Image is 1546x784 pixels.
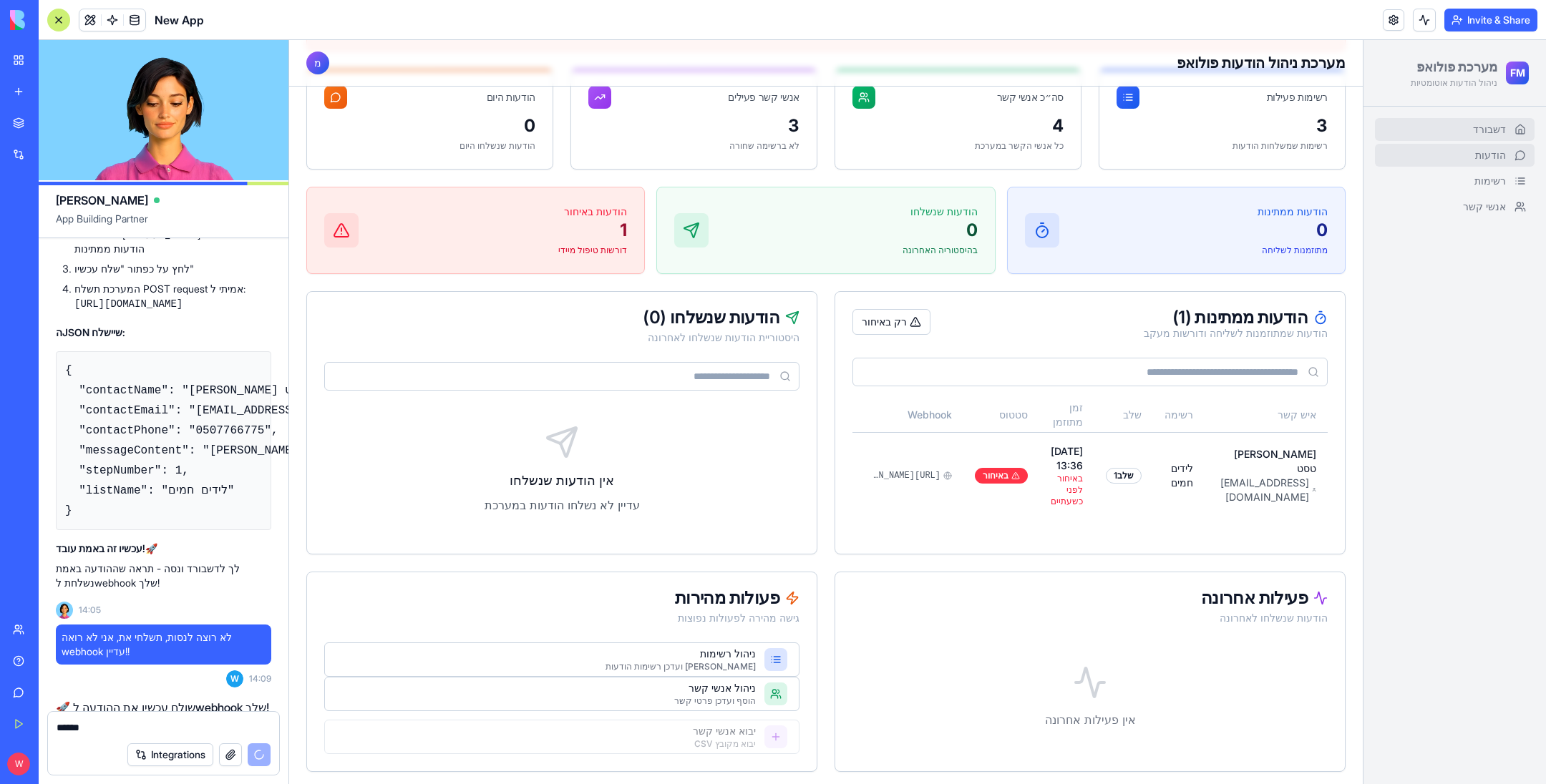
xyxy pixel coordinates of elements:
div: הודעות שנשלחו היום [35,100,246,112]
div: ניהול רשימות [316,607,467,621]
div: ניהול אנשי קשר [385,641,467,655]
div: הודעות שנשלחו לאחרונה [563,571,1039,585]
span: לא רוצה לנסות, תשלחי את, אני לא רואה webhook עדיין!! [62,630,266,659]
th: זמן מתוזמן [750,358,805,392]
p: 0 [968,179,1039,202]
div: 3 [299,74,510,97]
a: ניהול אנשי קשרהוסף ועדכן פרטי קשר [35,654,510,668]
h3: אין הודעות שנשלחו [35,431,510,451]
div: [EMAIL_ADDRESS][DOMAIN_NAME] [927,436,1027,464]
p: הודעות ממתינות [968,165,1039,179]
th: סטטוס [674,358,750,392]
div: גישה מהירה לפעולות נפוצות [35,571,510,585]
strong: עכשיו זה באמת עובד! [56,542,145,554]
div: הודעות שנשלחו ( 0 ) [35,269,510,286]
p: ניהול הודעות אוטומטיות [1122,37,1208,49]
span: רשימות [1185,134,1217,148]
p: בהיסטוריה האחרונה [613,205,689,216]
span: [URL][DOMAIN_NAME] [583,430,651,441]
p: 1 [269,179,338,202]
img: logo [10,10,99,30]
div: 3 [827,74,1039,97]
button: רק באיחור [563,269,641,295]
p: הודעות באיחור [269,165,338,179]
p: מתוזמנות לשליחה [968,205,1039,216]
div: 4 [563,74,774,97]
p: 0 [613,179,689,202]
a: רשימות [1086,129,1245,152]
li: המערכת תשלח POST request אמיתי ל: [74,282,271,311]
a: אנשי קשר [1086,155,1245,178]
div: באיחור [686,428,739,444]
li: תראה את "[PERSON_NAME] טסט" ברשימת הודעות ממתינות [74,227,271,256]
span: מ [25,16,32,30]
div: [DATE] 13:36 [762,404,794,433]
span: דשבורד [1184,82,1217,97]
div: רשימות שמשלחות הודעות [827,100,1039,112]
th: איש קשר [915,358,1039,392]
img: Ella_00000_wcx2te.png [56,602,73,619]
h2: 🚀 שולח עכשיו את ההודעה לwebhook שלך! [56,699,271,716]
div: באיחור לפני כשעתיים [762,433,794,467]
span: הודעות [1186,108,1217,122]
div: [PERSON_NAME] טסט [927,407,1027,436]
th: רשימה [864,358,915,392]
span: 14:05 [79,604,101,616]
div: פעולות מהירות [35,549,510,567]
h1: מערכת פולואפ [1122,17,1208,37]
span: 14:09 [249,673,271,685]
p: עדיין לא נשלחו הודעות במערכת [35,456,510,474]
div: היסטוריית הודעות שנשלחו לאחרונה [35,290,510,305]
button: ניהול רשימות[PERSON_NAME] ועדכן רשימות הודעות [35,602,510,637]
th: שלב [805,358,864,392]
div: הוסף ועדכן פרטי קשר [385,655,467,667]
div: הודעות ממתינות ( 1 ) [855,269,1039,286]
div: הודעות שמתוזמנות לשליחה ודורשות מעקב [855,286,1039,300]
div: כל אנשי הקשר במערכת [563,100,774,112]
span: New App [155,11,204,29]
div: הודעות היום [198,50,246,64]
span: W [7,753,30,775]
div: שלב 1 [817,428,852,444]
button: ניהול אנשי קשרהוסף ועדכן פרטי קשר [35,637,510,671]
div: לא ברשימה שחורה [299,100,510,112]
p: הודעות שנשלחו [613,165,689,179]
button: Invite & Share [1444,9,1537,31]
p: אין פעילות אחרונה [563,671,1039,688]
code: { "contactName": "[PERSON_NAME] טסט", "contactEmail": "[EMAIL_ADDRESS][DOMAIN_NAME]", "contactPho... [65,364,507,517]
span: FM [1221,26,1236,40]
li: לחץ על כפתור "שלח עכשיו" [74,262,271,276]
div: רשימות פעילות [978,50,1039,64]
span: אנשי קשר [1174,160,1217,174]
strong: הJSON שיישלח: [56,326,125,338]
td: לידים חמים [864,392,915,479]
a: דשבורד [1086,78,1245,101]
div: [PERSON_NAME] ועדכן רשימות הודעות [316,621,467,632]
code: [URL][DOMAIN_NAME] [74,298,183,310]
h2: מערכת ניהול הודעות פולואפ [888,13,1056,33]
span: [PERSON_NAME] [56,192,148,209]
div: פעילות אחרונה [563,549,1039,567]
div: אנשי קשר פעילים [439,50,510,64]
a: הודעות [1086,104,1245,127]
p: דורשות טיפול מיידי [269,205,338,216]
span: W [226,670,243,687]
span: App Building Partner [56,212,271,237]
p: לך לדשבורד ונסה - תראה שההודעה באמת נשלחת לwebhook שלך! [56,562,271,590]
button: Integrations [127,743,213,766]
th: Webhook [571,358,674,392]
div: סה״כ אנשי קשר [708,50,774,64]
p: 🚀 [56,542,271,556]
a: ניהול רשימות[PERSON_NAME] ועדכן רשימות הודעות [35,619,510,634]
div: 0 [35,74,246,97]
